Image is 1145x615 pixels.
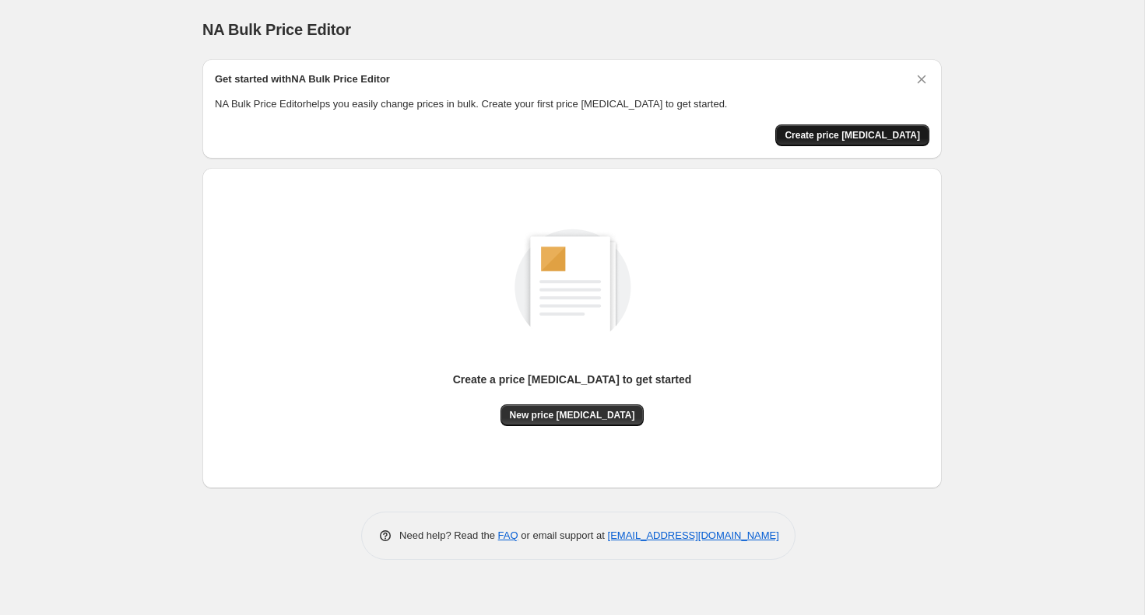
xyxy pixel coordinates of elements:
button: Dismiss card [914,72,929,87]
span: Create price [MEDICAL_DATA] [785,129,920,142]
a: FAQ [498,529,518,541]
a: [EMAIL_ADDRESS][DOMAIN_NAME] [608,529,779,541]
p: Create a price [MEDICAL_DATA] to get started [453,372,692,387]
span: NA Bulk Price Editor [202,21,351,38]
h2: Get started with NA Bulk Price Editor [215,72,390,87]
p: NA Bulk Price Editor helps you easily change prices in bulk. Create your first price [MEDICAL_DAT... [215,96,929,112]
span: New price [MEDICAL_DATA] [510,409,635,421]
button: Create price change job [775,124,929,146]
span: Need help? Read the [399,529,498,541]
span: or email support at [518,529,608,541]
button: New price [MEDICAL_DATA] [500,404,645,426]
